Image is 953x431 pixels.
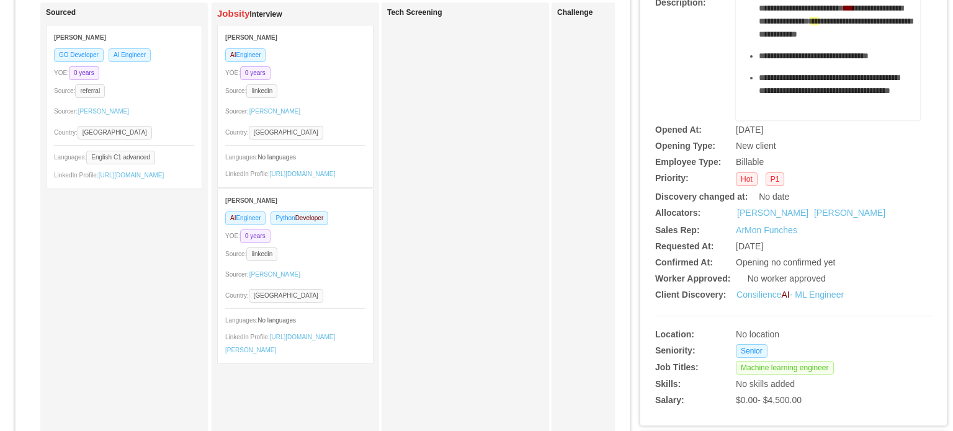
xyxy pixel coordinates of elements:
span: Languages: [225,154,257,161]
span: 0 years [240,229,271,243]
b: Skills: [655,379,681,389]
span: No worker approved [748,273,826,283]
span: Sourcer: [225,271,249,278]
b: Seniority: [655,345,696,355]
span: Machine learning engineer [736,361,833,375]
ah_el_jm_1759772948523: Developer [295,215,324,221]
span: [GEOGRAPHIC_DATA] [249,289,323,303]
span: [DATE] [736,241,763,251]
strong: [PERSON_NAME] [54,34,106,41]
b: Job Titles: [655,362,699,372]
b: Location: [655,329,694,339]
span: LinkedIn Profile: [225,171,270,177]
b: Sales Rep: [655,225,700,235]
b: Confirmed At: [655,257,713,267]
span: Languages: [225,317,257,324]
b: Client Discovery: [655,290,726,300]
a: ConsilienceAI- ML Engineer [736,290,844,300]
a: [PERSON_NAME] [249,265,301,285]
span: Python [271,211,328,225]
span: [GEOGRAPHIC_DATA] [78,126,152,140]
span: P1 [766,172,785,186]
span: $0.00 - $4,500.00 [736,395,802,405]
b: Discovery changed at: [655,192,748,202]
a: [PERSON_NAME] [249,102,301,122]
b: Opening Type: [655,141,715,151]
span: No skills added [736,379,795,389]
span: Country: [225,292,249,299]
span: [GEOGRAPHIC_DATA] [249,126,323,140]
span: GO Developer [54,48,104,62]
span: Source: [225,87,246,94]
span: linkedin [246,84,277,98]
a: [PERSON_NAME] [78,102,130,122]
b: Worker Approved: [655,273,730,283]
h1: Interview [217,8,374,19]
h1: Challenge [557,8,714,17]
span: linkedin [246,247,277,261]
a: [PERSON_NAME] [814,207,885,220]
span: New client [736,141,776,151]
a: [URL][DOMAIN_NAME] [270,171,336,177]
ah_el_jm_1759773317639: AI [230,51,236,58]
span: No languages [257,154,296,161]
span: Source: [225,251,246,257]
b: Opened At: [655,125,702,135]
span: Engineer [225,211,266,225]
b: Allocators: [655,208,700,218]
a: [URL][DOMAIN_NAME][PERSON_NAME] [225,334,335,353]
span: Billable [736,157,764,167]
b: Requested At: [655,241,714,251]
span: 0 years [69,66,99,80]
span: Country: [54,129,78,136]
span: YOE: [54,69,69,76]
a: [PERSON_NAME] [737,207,808,220]
strong: [PERSON_NAME] [225,197,277,204]
span: LinkedIn Profile: [54,172,99,179]
b: Salary: [655,395,684,405]
span: AI Engineer [109,48,151,62]
div: No location [736,328,874,341]
span: Languages: [54,154,86,161]
h1: Sourced [46,8,202,17]
span: Hot [736,172,758,186]
span: Opening no confirmed yet [736,257,835,267]
ah_el_jm_1759773317639: AI [781,290,789,300]
span: referral [75,84,105,98]
ah_el_jm_1759773317639: AI [230,215,236,221]
a: ArMon Funches [736,225,797,235]
span: Engineer [225,48,266,62]
b: Employee Type: [655,157,721,167]
span: No date [759,192,789,202]
span: Sourcer: [225,108,249,115]
span: LinkedIn Profile: [225,334,270,340]
span: YOE: [225,69,240,76]
span: Country: [225,129,249,136]
span: Senior [736,344,767,358]
b: Priority: [655,173,689,183]
ah_el_jm_1759772828886: Jobsity [217,8,250,19]
span: Sourcer: [54,108,78,115]
span: English C1 advanced [86,151,155,164]
strong: [PERSON_NAME] [225,34,277,41]
a: [URL][DOMAIN_NAME] [99,172,164,179]
span: 0 years [240,66,271,80]
span: [DATE] [736,125,763,135]
span: No languages [257,317,296,324]
span: YOE: [225,233,240,239]
h1: Tech Screening [387,8,544,17]
span: Source: [54,87,75,94]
